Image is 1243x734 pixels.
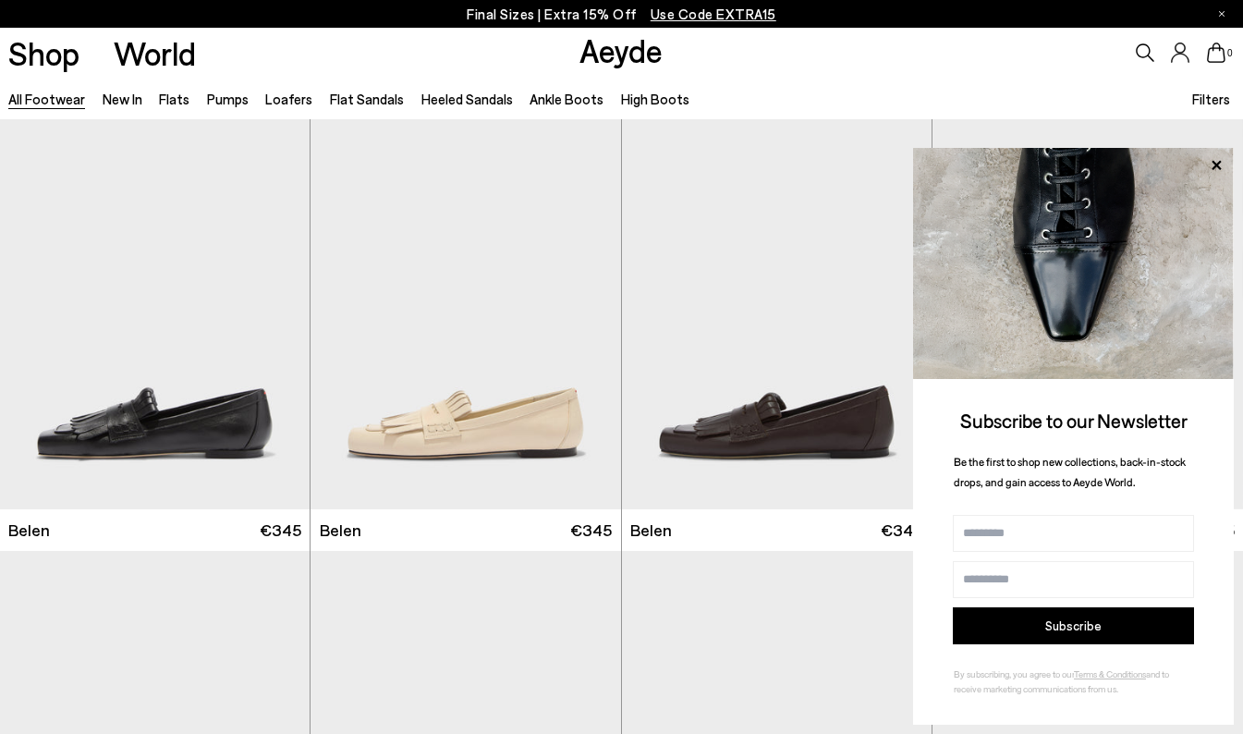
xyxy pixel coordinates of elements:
[159,91,189,107] a: Flats
[954,455,1186,489] span: Be the first to shop new collections, back-in-stock drops, and gain access to Aeyde World.
[8,91,85,107] a: All Footwear
[954,668,1074,679] span: By subscribing, you agree to our
[630,519,672,542] span: Belen
[330,91,404,107] a: Flat Sandals
[311,509,620,551] a: Belen €345
[881,519,922,542] span: €345
[621,91,689,107] a: High Boots
[421,91,513,107] a: Heeled Sandals
[114,37,196,69] a: World
[1192,91,1230,107] span: Filters
[103,91,142,107] a: New In
[953,607,1194,644] button: Subscribe
[622,119,932,509] img: Belen Tassel Loafers
[207,91,249,107] a: Pumps
[932,119,1243,509] div: 1 / 6
[320,519,361,542] span: Belen
[913,148,1234,379] img: ca3f721fb6ff708a270709c41d776025.jpg
[265,91,312,107] a: Loafers
[8,519,50,542] span: Belen
[8,37,79,69] a: Shop
[622,509,932,551] a: Belen €345
[260,519,301,542] span: €345
[311,119,620,509] img: Belen Tassel Loafers
[570,519,612,542] span: €345
[932,119,1243,509] a: 6 / 6 1 / 6 2 / 6 3 / 6 4 / 6 5 / 6 6 / 6 1 / 6 Next slide Previous slide
[1074,668,1146,679] a: Terms & Conditions
[579,31,663,69] a: Aeyde
[651,6,776,22] span: Navigate to /collections/ss25-final-sizes
[1225,48,1235,58] span: 0
[932,119,1243,509] img: Belen Tassel Loafers
[960,409,1188,432] span: Subscribe to our Newsletter
[530,91,603,107] a: Ankle Boots
[1207,43,1225,63] a: 0
[467,3,776,26] p: Final Sizes | Extra 15% Off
